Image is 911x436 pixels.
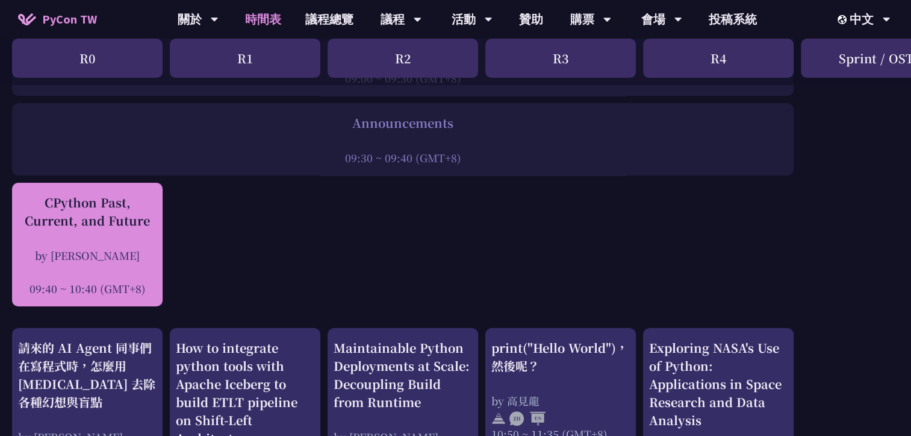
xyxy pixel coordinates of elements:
a: PyCon TW [6,4,109,34]
div: R0 [12,39,163,78]
div: 09:30 ~ 09:40 (GMT+8) [18,150,788,165]
div: Maintainable Python Deployments at Scale: Decoupling Build from Runtime [334,339,472,411]
div: print("Hello World")，然後呢？ [491,339,630,375]
img: Locale Icon [838,15,850,24]
div: R2 [328,39,478,78]
div: R1 [170,39,320,78]
span: PyCon TW [42,10,97,28]
a: CPython Past, Current, and Future by [PERSON_NAME] 09:40 ~ 10:40 (GMT+8) [18,194,157,296]
div: Exploring NASA's Use of Python: Applications in Space Research and Data Analysis [649,339,788,429]
div: R4 [643,39,794,78]
div: by 高見龍 [491,393,630,408]
div: CPython Past, Current, and Future [18,194,157,230]
img: Home icon of PyCon TW 2025 [18,13,36,25]
div: Announcements [18,114,788,132]
div: 請來的 AI Agent 同事們在寫程式時，怎麼用 [MEDICAL_DATA] 去除各種幻想與盲點 [18,339,157,411]
img: svg+xml;base64,PHN2ZyB4bWxucz0iaHR0cDovL3d3dy53My5vcmcvMjAwMC9zdmciIHdpZHRoPSIyNCIgaGVpZ2h0PSIyNC... [491,411,506,426]
div: by [PERSON_NAME] [18,248,157,263]
div: 09:40 ~ 10:40 (GMT+8) [18,281,157,296]
div: R3 [485,39,636,78]
img: ZHEN.371966e.svg [509,411,546,426]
